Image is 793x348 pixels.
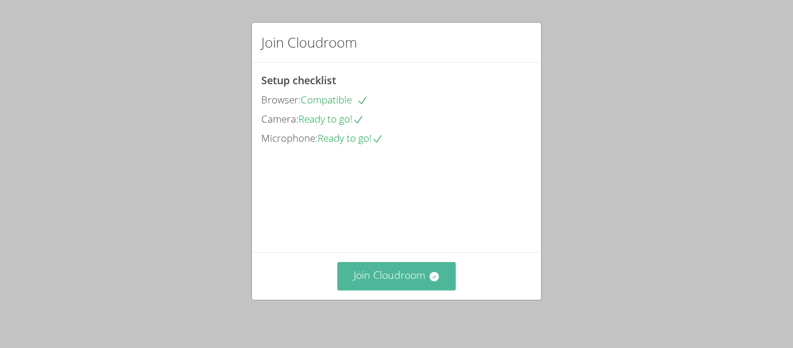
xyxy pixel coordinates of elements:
span: Compatible [301,93,368,106]
span: Browser: [261,93,301,106]
span: Ready to go! [298,112,364,125]
span: Setup checklist [261,73,336,87]
span: Ready to go! [318,131,383,145]
span: Microphone: [261,131,318,145]
h2: Join Cloudroom [261,32,357,53]
button: Join Cloudroom [337,262,456,290]
span: Camera: [261,112,298,125]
